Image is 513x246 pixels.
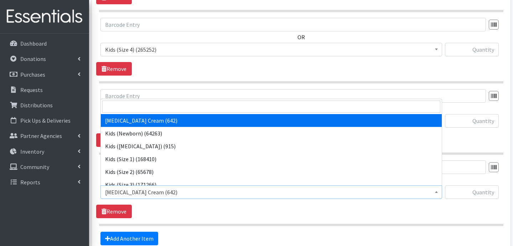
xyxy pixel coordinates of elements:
a: Purchases [3,67,86,82]
a: Dashboard [3,36,86,51]
span: Kids (Size 4) (265252) [100,43,442,56]
input: Quantity [445,114,499,128]
p: Pick Ups & Deliveries [20,117,71,124]
p: Distributions [20,102,53,109]
a: Community [3,160,86,174]
li: Kids (Newborn) (64263) [101,127,442,140]
span: Kids (Size 4) (265252) [105,45,437,55]
a: Add Another Item [100,232,158,245]
input: Quantity [445,43,499,56]
span: Diaper Rash Cream (642) [100,185,442,199]
p: Dashboard [20,40,47,47]
li: Kids (Size 2) (65678) [101,165,442,178]
span: Diaper Rash Cream (642) [105,187,437,197]
p: Reports [20,179,40,186]
input: Quantity [445,185,499,199]
a: Distributions [3,98,86,112]
li: Kids (Size 1) (168410) [101,153,442,165]
a: Donations [3,52,86,66]
a: Remove [96,62,132,76]
p: Donations [20,55,46,62]
input: Barcode Entry [100,89,486,103]
p: Community [20,163,49,170]
a: Partner Agencies [3,129,86,143]
p: Partner Agencies [20,132,62,139]
p: Purchases [20,71,45,78]
input: Barcode Entry [100,18,486,31]
li: Kids (Size 3) (171266) [101,178,442,191]
li: Kids ([MEDICAL_DATA]) (915) [101,140,442,153]
p: Requests [20,86,43,93]
a: Requests [3,83,86,97]
a: Pick Ups & Deliveries [3,113,86,128]
a: Reports [3,175,86,189]
a: Inventory [3,144,86,159]
a: Remove [96,205,132,218]
img: HumanEssentials [3,5,86,29]
p: Inventory [20,148,44,155]
li: [MEDICAL_DATA] Cream (642) [101,114,442,127]
a: Remove [96,133,132,147]
label: OR [297,33,305,41]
